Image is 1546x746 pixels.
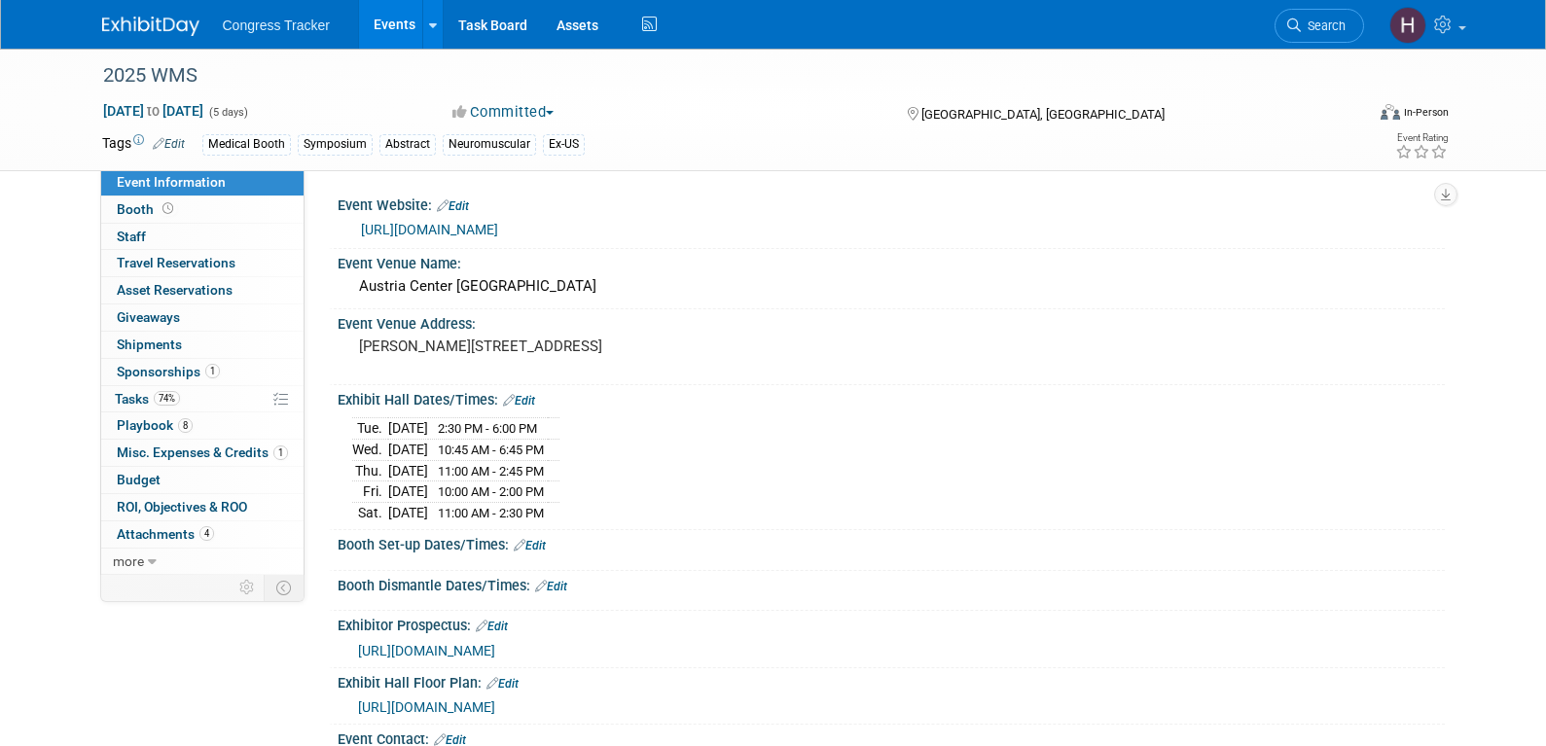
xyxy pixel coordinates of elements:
[503,394,535,408] a: Edit
[117,526,214,542] span: Attachments
[338,191,1445,216] div: Event Website:
[117,417,193,433] span: Playbook
[117,201,177,217] span: Booth
[352,460,388,481] td: Thu.
[231,575,265,600] td: Personalize Event Tab Strip
[101,386,304,412] a: Tasks74%
[358,643,495,658] a: [URL][DOMAIN_NAME]
[101,467,304,493] a: Budget
[338,611,1445,636] div: Exhibitor Prospectus:
[438,464,544,479] span: 11:00 AM - 2:45 PM
[101,196,304,223] a: Booth
[1249,101,1450,130] div: Event Format
[199,526,214,541] span: 4
[101,494,304,520] a: ROI, Objectives & ROO
[352,502,388,522] td: Sat.
[144,103,162,119] span: to
[115,391,180,407] span: Tasks
[117,282,233,298] span: Asset Reservations
[117,309,180,325] span: Giveaways
[338,385,1445,410] div: Exhibit Hall Dates/Times:
[207,106,248,119] span: (5 days)
[352,418,388,440] td: Tue.
[361,222,498,237] a: [URL][DOMAIN_NAME]
[352,271,1430,302] div: Austria Center [GEOGRAPHIC_DATA]
[101,332,304,358] a: Shipments
[1275,9,1364,43] a: Search
[101,359,304,385] a: Sponsorships1
[102,17,199,36] img: ExhibitDay
[117,229,146,244] span: Staff
[438,443,544,457] span: 10:45 AM - 6:45 PM
[102,133,185,156] td: Tags
[338,249,1445,273] div: Event Venue Name:
[476,620,508,633] a: Edit
[443,134,536,155] div: Neuromuscular
[358,699,495,715] a: [URL][DOMAIN_NAME]
[437,199,469,213] a: Edit
[338,668,1445,693] div: Exhibit Hall Floor Plan:
[117,472,161,487] span: Budget
[159,201,177,216] span: Booth not reserved yet
[388,481,428,503] td: [DATE]
[298,134,373,155] div: Symposium
[223,18,330,33] span: Congress Tracker
[535,580,567,593] a: Edit
[117,364,220,379] span: Sponsorships
[101,250,304,276] a: Travel Reservations
[264,575,304,600] td: Toggle Event Tabs
[101,412,304,439] a: Playbook8
[117,255,235,270] span: Travel Reservations
[486,677,519,691] a: Edit
[379,134,436,155] div: Abstract
[438,421,537,436] span: 2:30 PM - 6:00 PM
[117,174,226,190] span: Event Information
[101,440,304,466] a: Misc. Expenses & Credits1
[921,107,1165,122] span: [GEOGRAPHIC_DATA], [GEOGRAPHIC_DATA]
[96,58,1335,93] div: 2025 WMS
[352,440,388,461] td: Wed.
[101,277,304,303] a: Asset Reservations
[117,337,182,352] span: Shipments
[1395,133,1448,143] div: Event Rating
[101,521,304,548] a: Attachments4
[388,440,428,461] td: [DATE]
[202,134,291,155] div: Medical Booth
[388,502,428,522] td: [DATE]
[388,460,428,481] td: [DATE]
[338,309,1445,334] div: Event Venue Address:
[101,224,304,250] a: Staff
[514,539,546,552] a: Edit
[1381,104,1400,120] img: Format-Inperson.png
[1403,105,1449,120] div: In-Person
[338,571,1445,596] div: Booth Dismantle Dates/Times:
[178,418,193,433] span: 8
[101,549,304,575] a: more
[1389,7,1426,44] img: Heather Jones
[154,391,180,406] span: 74%
[101,304,304,331] a: Giveaways
[446,102,561,123] button: Committed
[205,364,220,378] span: 1
[153,137,185,151] a: Edit
[117,499,247,515] span: ROI, Objectives & ROO
[359,337,777,355] pre: [PERSON_NAME][STREET_ADDRESS]
[273,445,288,460] span: 1
[438,506,544,520] span: 11:00 AM - 2:30 PM
[543,134,585,155] div: Ex-US
[101,169,304,195] a: Event Information
[113,553,144,569] span: more
[338,530,1445,555] div: Booth Set-up Dates/Times:
[438,484,544,499] span: 10:00 AM - 2:00 PM
[102,102,204,120] span: [DATE] [DATE]
[1301,18,1346,33] span: Search
[388,418,428,440] td: [DATE]
[352,481,388,503] td: Fri.
[117,444,288,460] span: Misc. Expenses & Credits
